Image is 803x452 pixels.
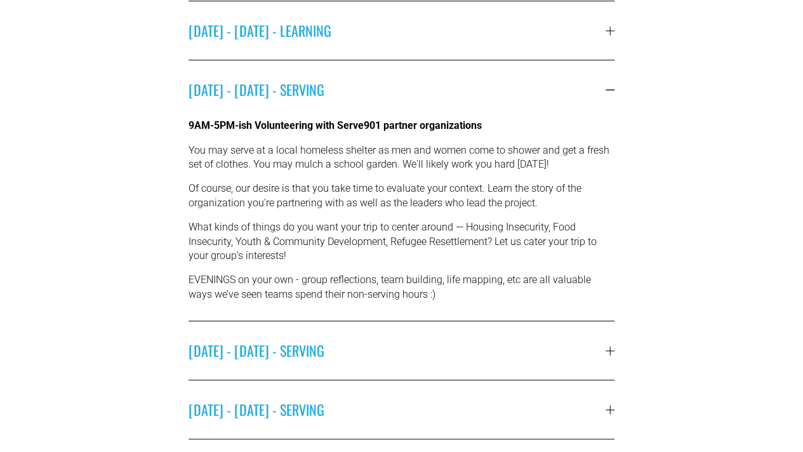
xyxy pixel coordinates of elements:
[189,321,614,380] button: [DATE] - [DATE] - SERVING
[189,380,614,439] button: [DATE] - [DATE] - SERVING
[189,79,606,100] span: [DATE] - [DATE] - SERVING
[189,119,482,131] strong: 9AM-5PM-ish Volunteering with Serve901 partner organizations
[189,119,614,321] div: [DATE] - [DATE] - SERVING
[189,273,614,302] p: EVENINGS on your own - group reflections, team building, life mapping, etc are all valuable ways ...
[189,143,614,172] p: You may serve at a local homeless shelter as men and women come to shower and get a fresh set of ...
[189,220,614,263] p: What kinds of things do you want your trip to center around — Housing Insecurity, Food Insecurity...
[189,399,606,420] span: [DATE] - [DATE] - SERVING
[189,20,606,41] span: [DATE] - [DATE] - LEARNING
[189,1,614,60] button: [DATE] - [DATE] - LEARNING
[189,60,614,119] button: [DATE] - [DATE] - SERVING
[189,182,614,210] p: Of course, our desire is that you take time to evaluate your context. Learn the story of the orga...
[189,340,606,361] span: [DATE] - [DATE] - SERVING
